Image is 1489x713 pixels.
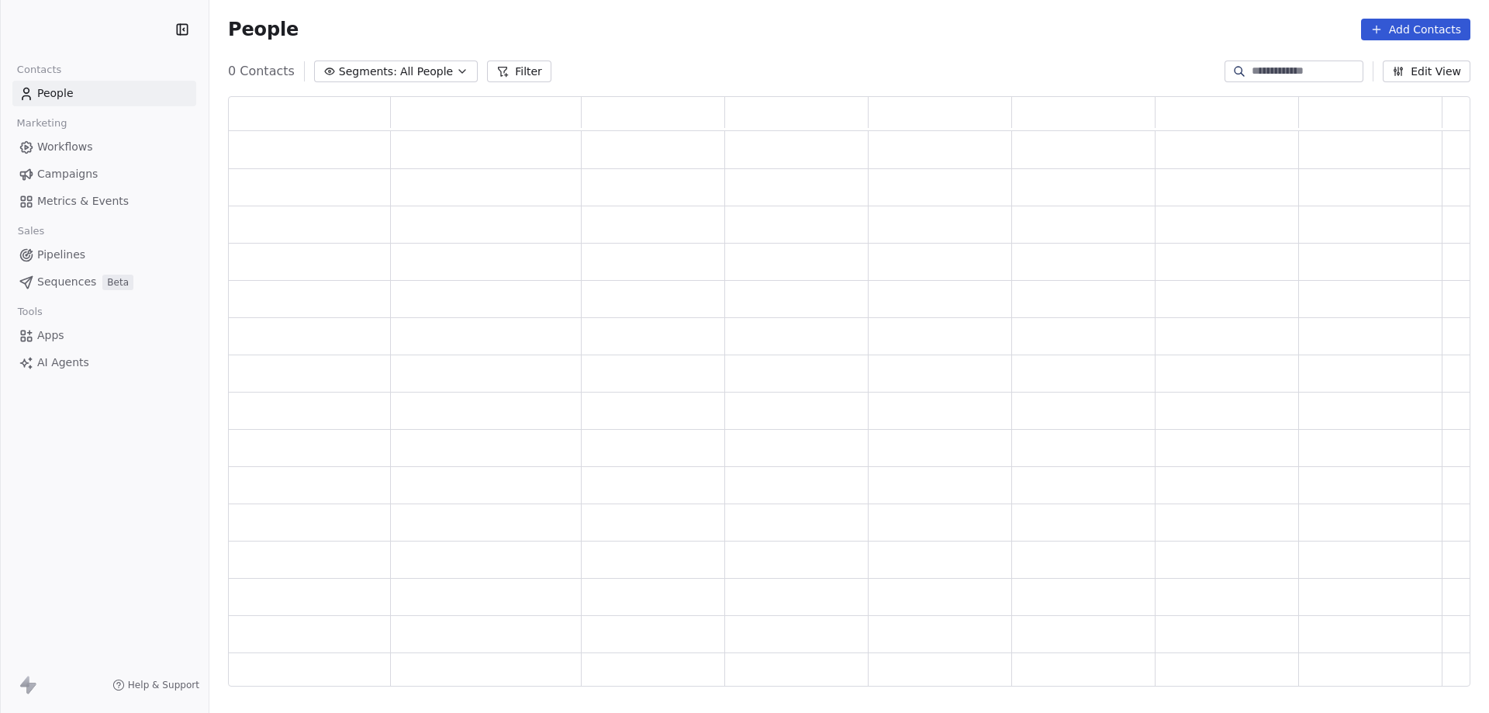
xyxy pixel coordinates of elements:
a: People [12,81,196,106]
a: AI Agents [12,350,196,376]
a: SequencesBeta [12,269,196,295]
span: Segments: [339,64,397,80]
span: Apps [37,327,64,344]
span: Beta [102,275,133,290]
span: AI Agents [37,355,89,371]
span: Workflows [37,139,93,155]
span: All People [400,64,453,80]
span: Contacts [10,58,68,81]
a: Help & Support [112,679,199,691]
button: Filter [487,61,551,82]
span: Metrics & Events [37,193,129,209]
span: Tools [11,300,49,324]
button: Edit View [1383,61,1470,82]
span: Marketing [10,112,74,135]
a: Workflows [12,134,196,160]
button: Add Contacts [1361,19,1470,40]
a: Campaigns [12,161,196,187]
span: Campaigns [37,166,98,182]
span: Sequences [37,274,96,290]
span: Pipelines [37,247,85,263]
span: 0 Contacts [228,62,295,81]
a: Apps [12,323,196,348]
a: Pipelines [12,242,196,268]
span: Sales [11,220,51,243]
span: People [37,85,74,102]
span: People [228,18,299,41]
span: Help & Support [128,679,199,691]
a: Metrics & Events [12,189,196,214]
